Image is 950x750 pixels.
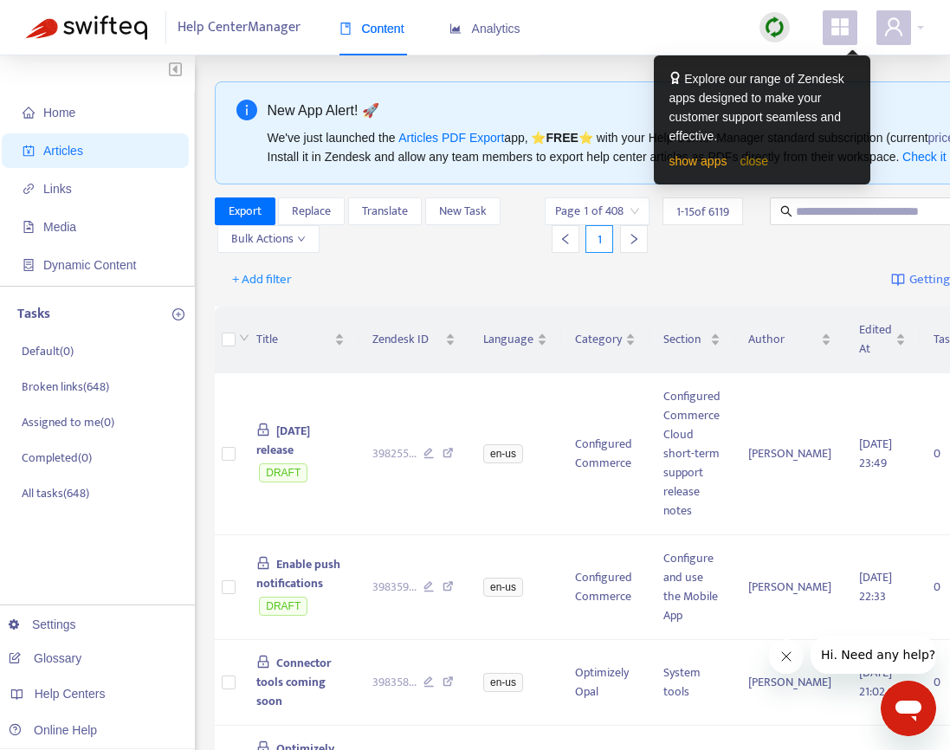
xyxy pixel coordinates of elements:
span: Translate [362,202,408,221]
a: Settings [9,617,76,631]
td: Configured Commerce Cloud short-term support release notes [649,373,734,535]
span: DRAFT [259,597,307,616]
span: + Add filter [232,269,292,290]
th: Title [242,307,359,373]
span: [DATE] 21:02 [859,663,892,702]
th: Category [561,307,649,373]
span: Links [43,182,72,196]
span: Export [229,202,262,221]
a: Articles PDF Export [398,131,504,145]
span: container [23,259,35,271]
span: Replace [292,202,331,221]
span: en-us [483,578,523,597]
span: right [628,233,640,245]
span: info-circle [236,100,257,120]
th: Author [734,307,845,373]
button: Translate [348,197,422,225]
th: Edited At [845,307,920,373]
img: image-link [891,273,905,287]
span: 1 - 15 of 6119 [676,203,729,221]
a: show apps [669,154,727,168]
span: Media [43,220,76,234]
span: en-us [483,444,523,463]
button: Bulk Actionsdown [217,225,320,253]
p: Default ( 0 ) [22,342,74,360]
button: Export [215,197,275,225]
span: home [23,107,35,119]
span: DRAFT [259,463,307,482]
td: [PERSON_NAME] [734,373,845,535]
a: close [740,154,768,168]
span: area-chart [449,23,462,35]
span: left [559,233,572,245]
td: Configured Commerce [561,373,649,535]
iframe: Close message [769,639,804,674]
span: Home [43,106,75,120]
p: Assigned to me ( 0 ) [22,413,114,431]
td: System tools [649,640,734,726]
img: sync.dc5367851b00ba804db3.png [764,16,785,38]
span: Title [256,330,331,349]
span: Analytics [449,22,520,36]
span: Zendesk ID [372,330,443,349]
td: [PERSON_NAME] [734,640,845,726]
span: book [339,23,352,35]
span: en-us [483,673,523,692]
td: Configured Commerce [561,535,649,640]
button: Replace [278,197,345,225]
td: [PERSON_NAME] [734,535,845,640]
a: Glossary [9,651,81,665]
span: Category [575,330,622,349]
span: Edited At [859,320,892,359]
th: Section [649,307,734,373]
b: FREE [546,131,578,145]
span: Articles [43,144,83,158]
span: [DATE] 22:33 [859,567,892,606]
img: Swifteq [26,16,147,40]
span: [DATE] release [256,421,311,460]
td: Configure and use the Mobile App [649,535,734,640]
div: Explore our range of Zendesk apps designed to make your customer support seamless and effective. [669,69,855,145]
div: 1 [585,225,613,253]
span: lock [256,556,270,570]
span: file-image [23,221,35,233]
span: [DATE] 23:49 [859,434,892,473]
span: New Task [439,202,487,221]
span: Section [663,330,707,349]
span: search [780,205,792,217]
button: New Task [425,197,501,225]
span: lock [256,655,270,669]
span: Content [339,22,404,36]
span: Bulk Actions [231,230,306,249]
p: Completed ( 0 ) [22,449,92,467]
span: 398358 ... [372,673,417,692]
p: Broken links ( 648 ) [22,378,109,396]
span: appstore [830,16,850,37]
span: down [297,235,306,243]
p: Tasks [17,304,50,325]
p: All tasks ( 648 ) [22,484,89,502]
td: Optimizely Opal [561,640,649,726]
span: link [23,183,35,195]
iframe: Message from company [811,636,936,674]
span: lock [256,423,270,436]
span: Language [483,330,533,349]
span: Enable push notifications [256,554,341,593]
iframe: Button to launch messaging window [881,681,936,736]
span: plus-circle [172,308,184,320]
span: account-book [23,145,35,157]
a: Online Help [9,723,97,737]
span: Dynamic Content [43,258,136,272]
span: 398255 ... [372,444,417,463]
span: Author [748,330,818,349]
button: + Add filter [219,266,305,294]
th: Zendesk ID [359,307,470,373]
span: Help Centers [35,687,106,701]
span: user [883,16,904,37]
span: 398359 ... [372,578,417,597]
span: Connector tools coming soon [256,653,332,711]
span: down [239,333,249,343]
th: Language [469,307,561,373]
span: Help Center Manager [178,11,301,44]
